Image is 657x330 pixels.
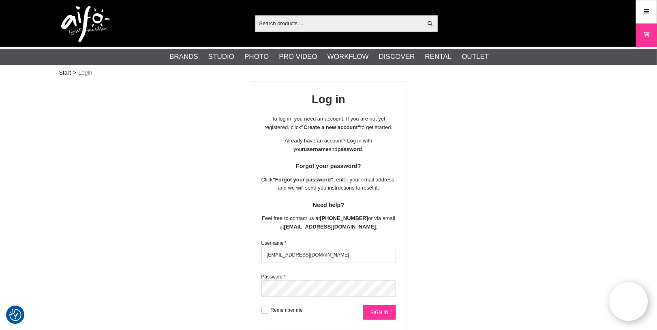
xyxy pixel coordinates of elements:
[425,52,452,62] a: Rental
[261,92,396,108] h1: Log in
[261,274,286,280] label: Password
[379,52,415,62] a: Discover
[279,52,317,62] a: Pro Video
[59,69,71,77] a: Start
[296,163,361,169] strong: Forgot your password?
[273,177,334,183] strong: "Forgot your password"
[244,52,269,62] a: Photo
[261,176,396,193] p: Click , enter your email address, and we will send you instructions to reset it.
[261,137,396,154] p: Already have an account? Log in with your and .
[61,6,110,43] img: logo.png
[255,17,423,29] input: Search products ...
[304,146,328,152] strong: username
[301,124,360,130] strong: "Create a new account"
[284,224,376,230] strong: [EMAIL_ADDRESS][DOMAIN_NAME]
[313,202,345,208] strong: Need help?
[261,214,396,231] p: Feel free to contact us at or via email at .
[9,308,21,322] button: Consent Preferences
[261,240,287,246] label: Username
[78,69,92,77] span: Login
[338,146,362,152] strong: password
[208,52,234,62] a: Studio
[462,52,489,62] a: Outlet
[268,307,303,313] label: Remember me
[320,215,368,221] strong: [PHONE_NUMBER]
[327,52,369,62] a: Workflow
[261,115,396,132] p: To log in, you need an account. If you are not yet registered, click to get started.
[169,52,198,62] a: Brands
[9,309,21,321] img: Revisit consent button
[73,69,76,77] span: >
[363,305,396,320] input: Sign in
